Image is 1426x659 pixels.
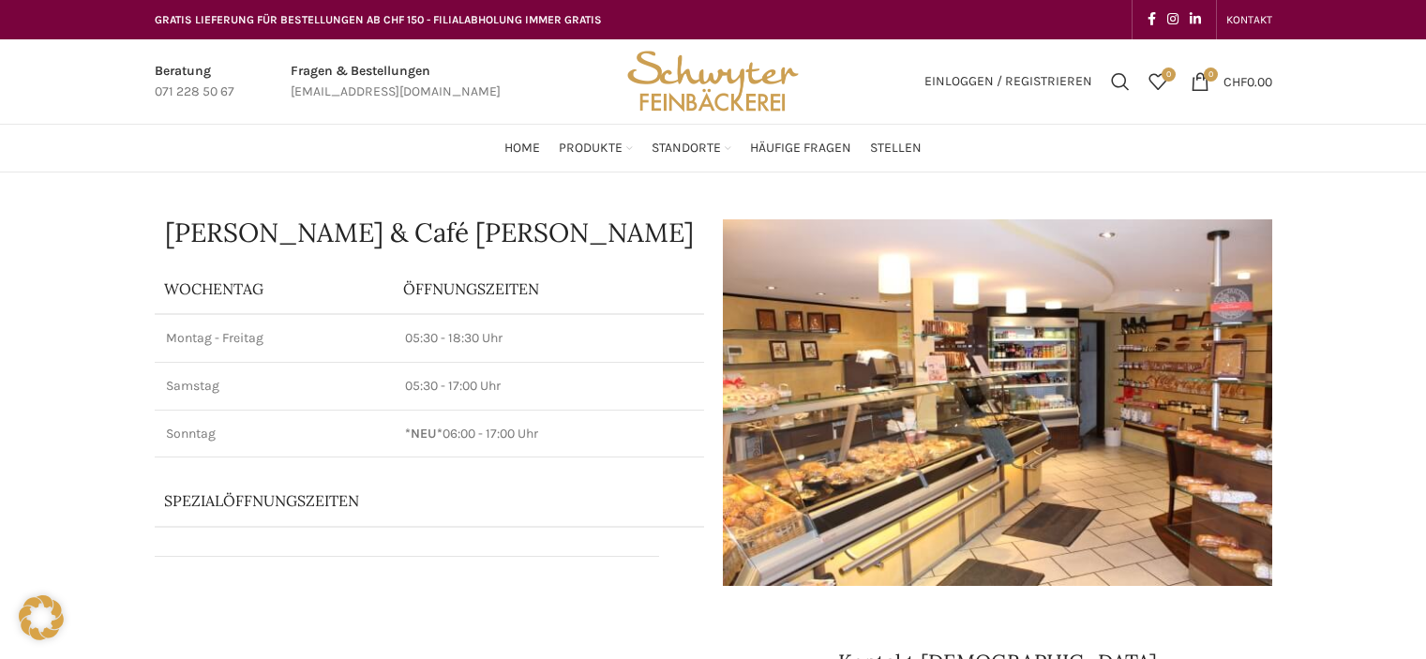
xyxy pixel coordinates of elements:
a: Infobox link [291,61,501,103]
a: KONTAKT [1226,1,1272,38]
a: Facebook social link [1142,7,1162,33]
a: 0 CHF0.00 [1181,63,1282,100]
p: Spezialöffnungszeiten [164,490,651,511]
a: Suchen [1102,63,1139,100]
a: Site logo [621,72,804,88]
a: Einloggen / Registrieren [915,63,1102,100]
span: Standorte [652,140,721,157]
bdi: 0.00 [1223,73,1272,89]
span: 0 [1204,67,1218,82]
a: Home [504,129,540,167]
a: Linkedin social link [1184,7,1207,33]
h1: [PERSON_NAME] & Café [PERSON_NAME] [155,219,704,246]
img: Bäckerei Schwyter [621,39,804,124]
p: Wochentag [164,278,384,299]
span: GRATIS LIEFERUNG FÜR BESTELLUNGEN AB CHF 150 - FILIALABHOLUNG IMMER GRATIS [155,13,602,26]
p: 06:00 - 17:00 Uhr [405,425,693,443]
span: Home [504,140,540,157]
span: Häufige Fragen [750,140,851,157]
div: Main navigation [145,129,1282,167]
a: Stellen [870,129,922,167]
span: CHF [1223,73,1247,89]
span: KONTAKT [1226,13,1272,26]
p: Montag - Freitag [166,329,383,348]
div: Meine Wunschliste [1139,63,1177,100]
span: Stellen [870,140,922,157]
a: Häufige Fragen [750,129,851,167]
p: 05:30 - 18:30 Uhr [405,329,693,348]
a: Produkte [559,129,633,167]
a: Instagram social link [1162,7,1184,33]
a: Standorte [652,129,731,167]
p: Sonntag [166,425,383,443]
a: Infobox link [155,61,234,103]
div: Secondary navigation [1217,1,1282,38]
span: 0 [1162,67,1176,82]
span: Einloggen / Registrieren [924,75,1092,88]
a: 0 [1139,63,1177,100]
span: Produkte [559,140,623,157]
p: 05:30 - 17:00 Uhr [405,377,693,396]
p: Samstag [166,377,383,396]
p: ÖFFNUNGSZEITEN [403,278,695,299]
